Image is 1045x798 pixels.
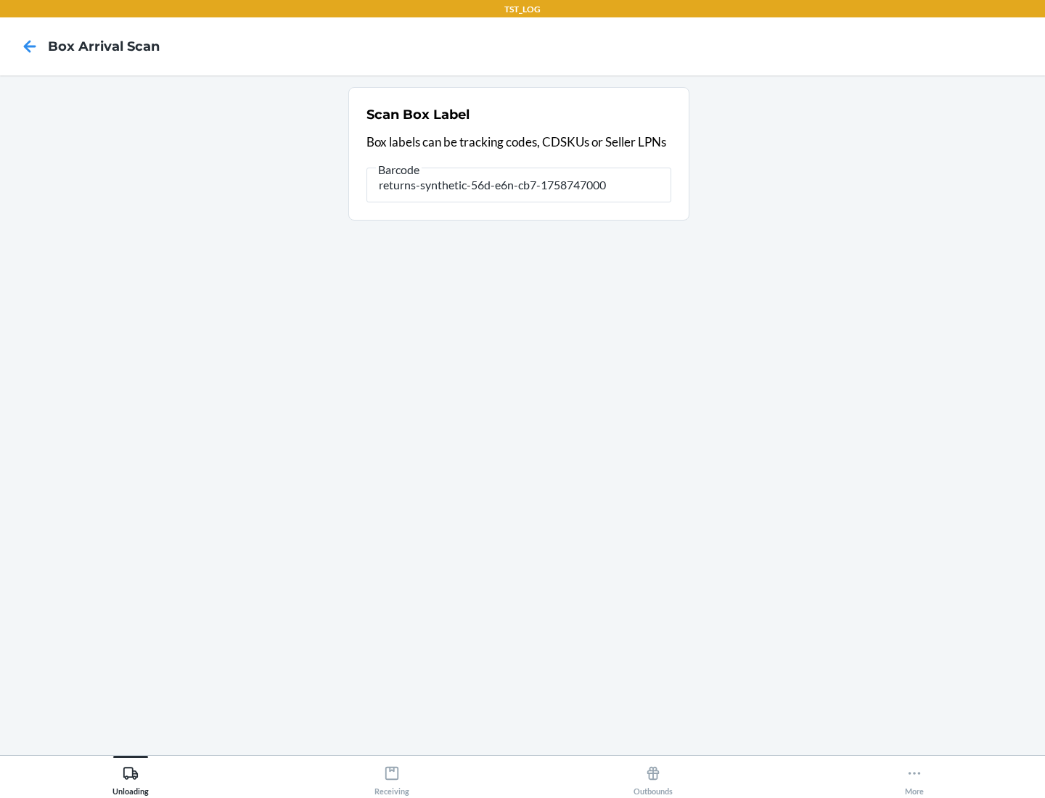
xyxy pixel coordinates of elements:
p: TST_LOG [504,3,541,16]
button: More [784,756,1045,796]
h4: Box Arrival Scan [48,37,160,56]
button: Receiving [261,756,522,796]
h2: Scan Box Label [366,105,470,124]
div: Unloading [112,760,149,796]
span: Barcode [376,163,422,177]
div: Outbounds [634,760,673,796]
p: Box labels can be tracking codes, CDSKUs or Seller LPNs [366,133,671,152]
div: Receiving [374,760,409,796]
button: Outbounds [522,756,784,796]
input: Barcode [366,168,671,202]
div: More [905,760,924,796]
